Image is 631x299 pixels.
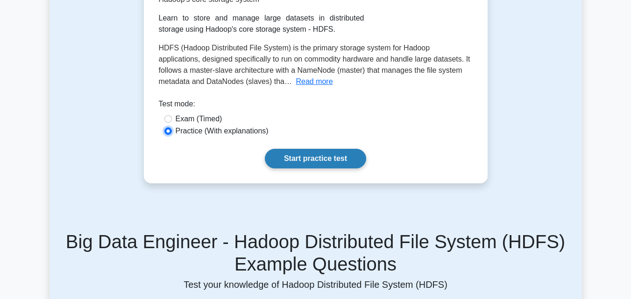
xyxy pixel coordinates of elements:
[176,125,269,137] label: Practice (With explanations)
[296,76,333,87] button: Read more
[176,113,222,125] label: Exam (Timed)
[61,279,571,290] p: Test your knowledge of Hadoop Distributed File System (HDFS)
[61,230,571,275] h5: Big Data Engineer - Hadoop Distributed File System (HDFS) Example Questions
[159,13,364,35] div: Learn to store and manage large datasets in distributed storage using Hadoop's core storage syste...
[159,98,473,113] div: Test mode:
[265,149,366,168] a: Start practice test
[159,44,470,85] span: HDFS (Hadoop Distributed File System) is the primary storage system for Hadoop applications, desi...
